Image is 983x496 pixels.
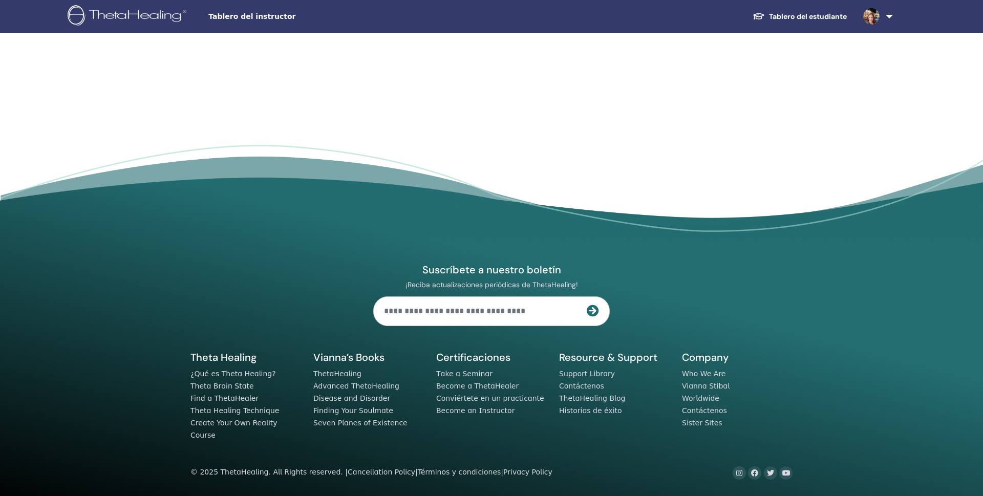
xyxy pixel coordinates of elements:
a: Contáctenos [559,382,604,390]
a: Contáctenos [682,406,727,415]
a: Take a Seminar [436,370,493,378]
a: Disease and Disorder [313,394,390,402]
div: © 2025 ThetaHealing. All Rights reserved. | | | [190,466,552,479]
h5: Vianna’s Books [313,351,424,364]
img: graduation-cap-white.svg [753,12,765,20]
a: Cancellation Policy [348,468,415,476]
img: default.jpg [863,8,880,25]
a: ThetaHealing [313,370,361,378]
a: Historias de éxito [559,406,622,415]
img: logo.png [68,5,190,28]
span: Tablero del instructor [208,11,362,22]
a: Tablero del estudiante [744,7,855,26]
a: Advanced ThetaHealing [313,382,399,390]
a: Theta Healing Technique [190,406,279,415]
a: Worldwide [682,394,719,402]
a: Who We Are [682,370,725,378]
a: Create Your Own Reality Course [190,419,277,439]
a: Become an Instructor [436,406,515,415]
h5: Certificaciones [436,351,547,364]
a: Finding Your Soulmate [313,406,393,415]
a: Vianna Stibal [682,382,730,390]
a: ThetaHealing Blog [559,394,625,402]
p: ¡Reciba actualizaciones periódicas de ThetaHealing! [373,280,610,289]
h4: Suscríbete a nuestro boletín [373,263,610,276]
a: Seven Planes of Existence [313,419,408,427]
a: Become a ThetaHealer [436,382,519,390]
a: Find a ThetaHealer [190,394,259,402]
a: Privacy Policy [503,468,552,476]
a: Conviértete en un practicante [436,394,544,402]
h5: Company [682,351,793,364]
a: Sister Sites [682,419,722,427]
a: Theta Brain State [190,382,254,390]
a: Support Library [559,370,615,378]
h5: Resource & Support [559,351,670,364]
h5: Theta Healing [190,351,301,364]
a: ¿Qué es Theta Healing? [190,370,276,378]
a: Términos y condiciones [418,468,501,476]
